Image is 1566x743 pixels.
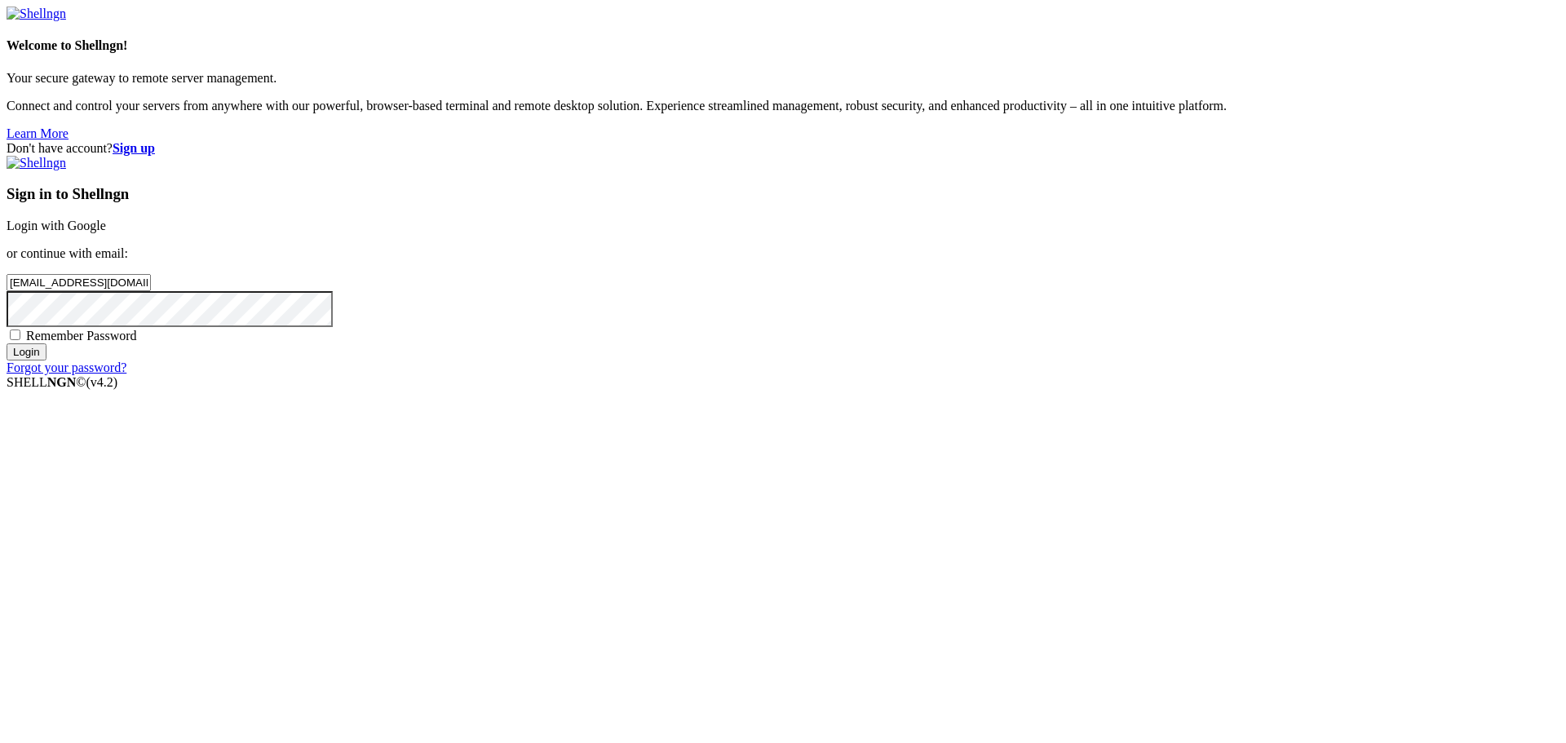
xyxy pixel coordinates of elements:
[7,38,1559,53] h4: Welcome to Shellngn!
[7,219,106,232] a: Login with Google
[47,375,77,389] b: NGN
[7,343,46,360] input: Login
[7,246,1559,261] p: or continue with email:
[10,329,20,340] input: Remember Password
[7,126,69,140] a: Learn More
[7,360,126,374] a: Forgot your password?
[7,274,151,291] input: Email address
[7,156,66,170] img: Shellngn
[7,375,117,389] span: SHELL ©
[26,329,137,343] span: Remember Password
[7,71,1559,86] p: Your secure gateway to remote server management.
[86,375,118,389] span: 4.2.0
[7,7,66,21] img: Shellngn
[7,141,1559,156] div: Don't have account?
[113,141,155,155] a: Sign up
[7,185,1559,203] h3: Sign in to Shellngn
[7,99,1559,113] p: Connect and control your servers from anywhere with our powerful, browser-based terminal and remo...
